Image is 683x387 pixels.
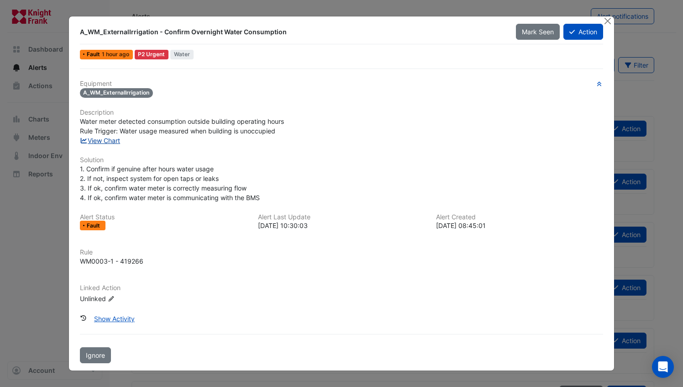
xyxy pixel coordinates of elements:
[80,109,604,117] h6: Description
[258,213,425,221] h6: Alert Last Update
[258,221,425,230] div: [DATE] 10:30:03
[603,16,612,26] button: Close
[80,165,260,201] span: 1. Confirm if genuine after hours water usage 2. If not, inspect system for open taps or leaks 3....
[80,137,121,144] a: View Chart
[108,296,115,302] fa-icon: Edit Linked Action
[80,249,604,256] h6: Rule
[88,311,141,327] button: Show Activity
[102,51,129,58] span: Mon 25-Aug-2025 10:30 AEST
[80,117,284,135] span: Water meter detected consumption outside building operating hours Rule Trigger: Water usage measu...
[80,256,143,266] div: WM0003-1 - 419266
[170,50,194,59] span: Water
[80,294,189,303] div: Unlinked
[436,213,603,221] h6: Alert Created
[135,50,169,59] div: P2 Urgent
[652,356,674,378] div: Open Intercom Messenger
[436,221,603,230] div: [DATE] 08:45:01
[80,213,247,221] h6: Alert Status
[80,88,153,98] span: A_WM_ExternalIrrigation
[516,24,560,40] button: Mark Seen
[80,156,604,164] h6: Solution
[522,28,554,36] span: Mark Seen
[80,284,604,292] h6: Linked Action
[80,80,604,88] h6: Equipment
[563,24,603,40] button: Action
[86,351,105,359] span: Ignore
[80,347,111,363] button: Ignore
[87,223,102,228] span: Fault
[87,52,102,57] span: Fault
[80,27,505,37] div: A_WM_ExternalIrrigation - Confirm Overnight Water Consumption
